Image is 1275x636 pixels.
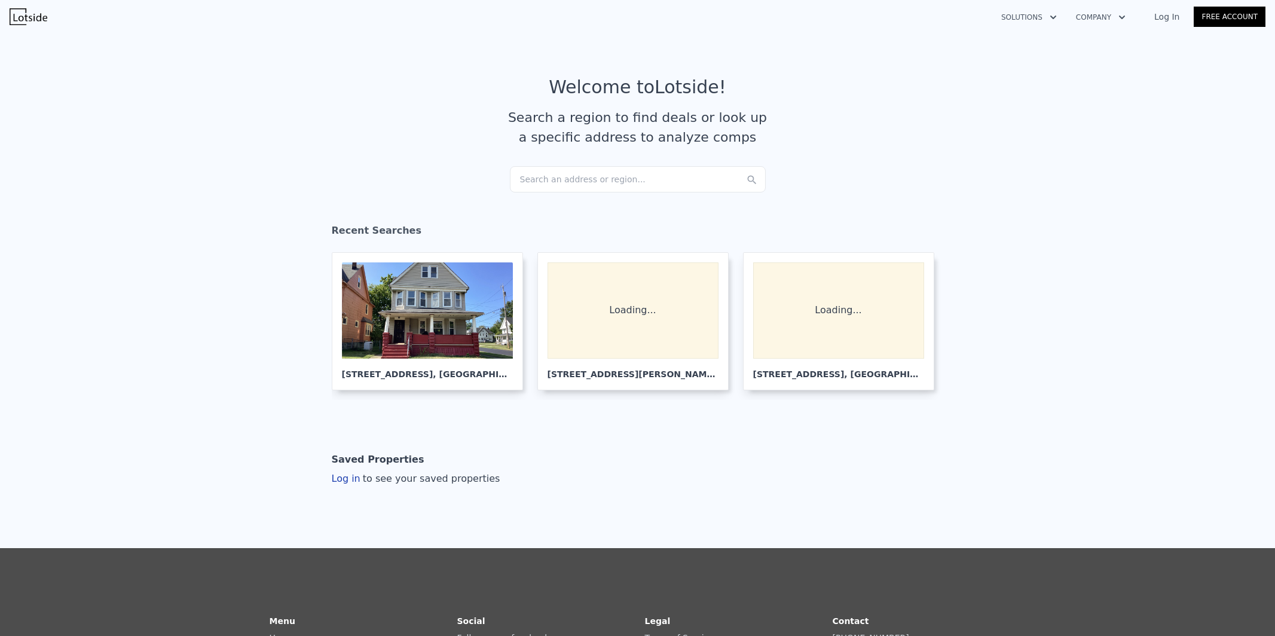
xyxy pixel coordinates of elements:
[753,262,924,359] div: Loading...
[833,616,869,626] strong: Contact
[504,108,772,147] div: Search a region to find deals or look up a specific address to analyze comps
[360,473,500,484] span: to see your saved properties
[753,359,924,380] div: [STREET_ADDRESS] , [GEOGRAPHIC_DATA]
[548,262,718,359] div: Loading...
[548,359,718,380] div: [STREET_ADDRESS][PERSON_NAME] , [GEOGRAPHIC_DATA]
[537,252,738,390] a: Loading... [STREET_ADDRESS][PERSON_NAME], [GEOGRAPHIC_DATA]
[510,166,766,192] div: Search an address or region...
[549,77,726,98] div: Welcome to Lotside !
[332,252,533,390] a: [STREET_ADDRESS], [GEOGRAPHIC_DATA]
[342,359,513,380] div: [STREET_ADDRESS] , [GEOGRAPHIC_DATA]
[332,472,500,486] div: Log in
[1194,7,1265,27] a: Free Account
[743,252,944,390] a: Loading... [STREET_ADDRESS], [GEOGRAPHIC_DATA]
[992,7,1066,28] button: Solutions
[332,214,944,252] div: Recent Searches
[645,616,671,626] strong: Legal
[457,616,485,626] strong: Social
[332,448,424,472] div: Saved Properties
[10,8,47,25] img: Lotside
[270,616,295,626] strong: Menu
[1140,11,1194,23] a: Log In
[1066,7,1135,28] button: Company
